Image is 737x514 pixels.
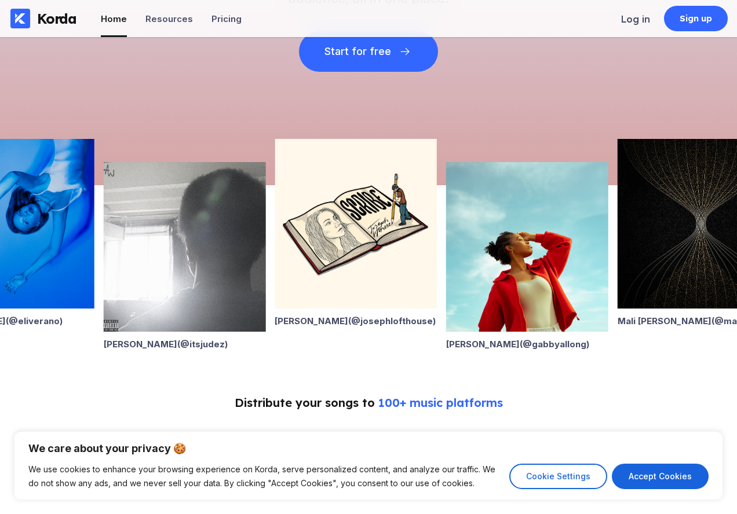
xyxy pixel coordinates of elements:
div: [PERSON_NAME] (@ josephlofthouse ) [275,315,437,326]
div: Sign up [680,13,713,24]
div: Start for free [324,46,391,57]
div: Korda [37,10,76,27]
p: We use cookies to enhance your browsing experience on Korda, serve personalized content, and anal... [28,462,501,490]
div: [PERSON_NAME] (@ itsjudez ) [104,339,266,350]
div: Log in [621,13,650,25]
div: Resources [145,13,193,24]
button: Start for free [299,31,438,72]
button: Cookie Settings [509,464,607,489]
div: Distribute your songs to [235,395,503,410]
img: Joseph Lofthouse [275,139,437,309]
div: Pricing [211,13,242,24]
img: Gabby Allong [446,162,608,332]
span: 100+ music platforms [378,395,503,410]
div: Home [101,13,127,24]
a: Sign up [664,6,728,31]
p: We care about your privacy 🍪 [28,442,709,456]
div: [PERSON_NAME] (@ gabbyallong ) [446,339,608,350]
button: Accept Cookies [612,464,709,489]
img: Alan Ward [104,162,266,332]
